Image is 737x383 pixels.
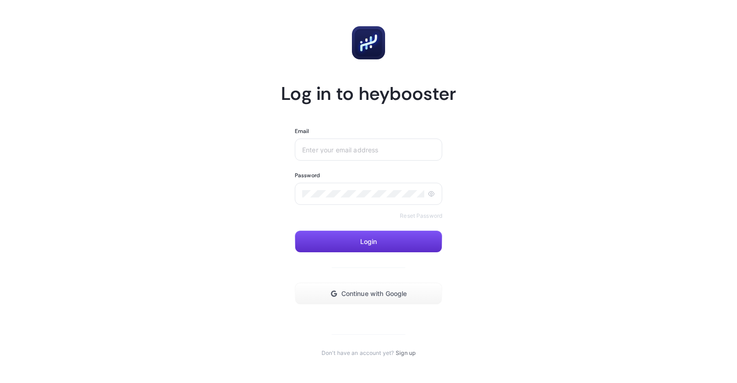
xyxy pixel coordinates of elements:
a: Reset Password [400,212,442,220]
span: Don't have an account yet? [322,349,394,357]
h1: Log in to heybooster [281,81,456,105]
span: Continue with Google [341,290,407,297]
button: Login [295,231,442,253]
label: Password [295,172,320,179]
button: Continue with Google [295,283,442,305]
label: Email [295,128,310,135]
a: Sign up [396,349,415,357]
input: Enter your email address [302,146,435,153]
span: Login [360,238,377,245]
